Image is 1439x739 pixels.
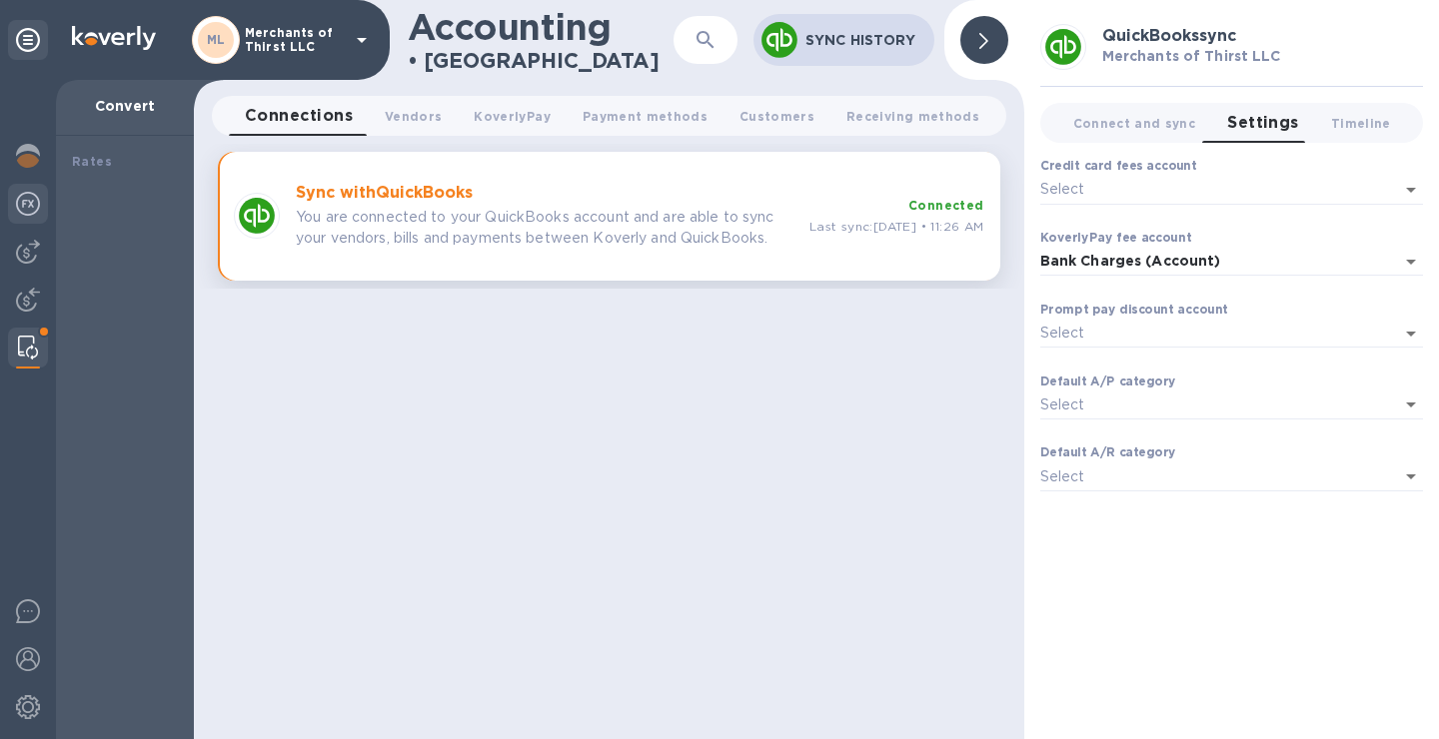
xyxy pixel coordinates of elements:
[408,6,611,48] h1: Accounting
[72,96,178,116] p: Convert
[805,30,918,50] p: Sync History
[1040,375,1176,387] label: Default A/P category
[1397,320,1425,348] button: Open
[1102,48,1280,64] b: Merchants of Thirst LLC
[16,192,40,216] img: Foreign exchange
[1227,109,1299,137] span: Settings
[1040,247,1393,276] input: Select
[1040,390,1393,419] input: Select
[296,207,793,249] p: You are connected to your QuickBooks account and are able to sync your vendors, bills and payment...
[296,183,473,202] b: Sync with QuickBooks
[1397,390,1425,418] button: Open
[72,154,112,169] b: Rates
[1040,319,1393,348] input: Select
[385,106,442,127] span: Vendors
[1397,176,1425,204] button: Open
[245,102,353,130] span: Connections
[1040,461,1393,490] input: Select
[207,32,226,47] b: ML
[1331,113,1391,134] span: Timeline
[1397,248,1425,276] button: Open
[1040,161,1196,173] label: Credit card fees account
[1102,26,1236,45] b: QuickBooks sync
[408,48,660,73] h2: • [GEOGRAPHIC_DATA]
[1040,447,1176,459] label: Default A/R category
[1040,304,1228,316] label: Prompt pay discount account
[72,26,156,50] img: Logo
[1073,113,1196,134] span: Connect and sync
[8,20,48,60] div: Pin categories
[809,219,984,234] span: Last sync: [DATE] • 11:26 AM
[474,106,550,127] span: KoverlyPay
[1040,232,1191,244] label: KoverlyPay fee account
[245,26,345,54] p: Merchants of Thirst LLC
[739,106,814,127] span: Customers
[1397,462,1425,490] button: Open
[1040,175,1393,204] input: Select
[908,198,984,213] b: Connected
[846,106,979,127] span: Receiving methods
[583,106,708,127] span: Payment methods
